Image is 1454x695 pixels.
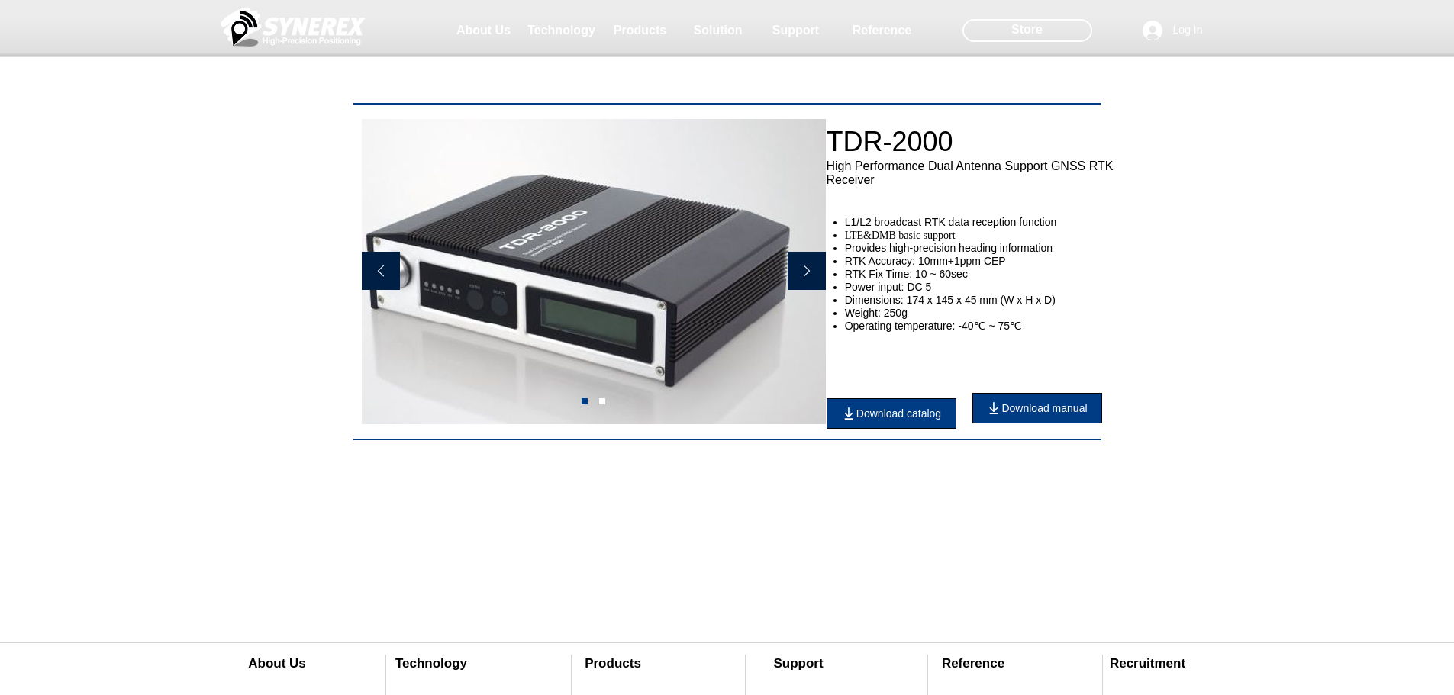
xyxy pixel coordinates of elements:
[845,230,956,241] span: LTE&DMB basic support
[446,15,522,46] a: About Us
[585,656,641,671] span: Products​
[942,656,1004,671] span: ​Reference
[845,268,968,280] span: RTK Fix Time: 10 ~ 60sec
[524,15,600,46] a: Technology
[395,656,467,671] span: ​Technology
[845,255,1006,267] span: RTK Accuracy: 10mm+1ppm CEP
[362,252,400,292] button: Previous
[248,656,306,671] span: ​About Us
[1001,402,1087,414] span: Download manual
[694,24,743,37] span: Solution
[680,15,756,46] a: Solution
[614,24,666,37] span: Products
[827,398,956,429] a: Download catalog
[1168,23,1208,38] span: Log In
[962,19,1092,42] div: Store
[845,307,908,319] span: Weight: 250g
[853,24,911,37] span: Reference
[221,4,366,50] img: Cinnerex_White_simbol_Land 1.png
[1132,16,1214,45] button: Log In
[1110,656,1185,671] span: Recruitment
[758,15,834,46] a: Support
[856,407,941,420] span: Download catalog
[576,398,611,404] nav: Slides
[599,398,605,404] a: 02
[1011,21,1043,38] span: Store
[527,24,595,37] span: Technology
[582,398,588,404] a: 01
[845,242,1053,254] span: Provides high-precision heading information
[972,393,1102,423] a: Download manual
[844,15,920,46] a: Reference
[788,252,826,292] button: Next
[772,24,819,37] span: Support
[362,119,826,424] img: TDR2000.JPG
[602,15,679,46] a: Products
[456,24,511,37] span: About Us
[362,119,826,424] div: Slideshow
[845,294,1056,306] span: Dimensions: 174 x 145 x 45 mm (W x H x D)
[845,320,1022,332] span: Operating temperature: -40℃ ~ 75℃
[845,281,932,293] span: Power input: DC 5
[773,656,823,671] span: Support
